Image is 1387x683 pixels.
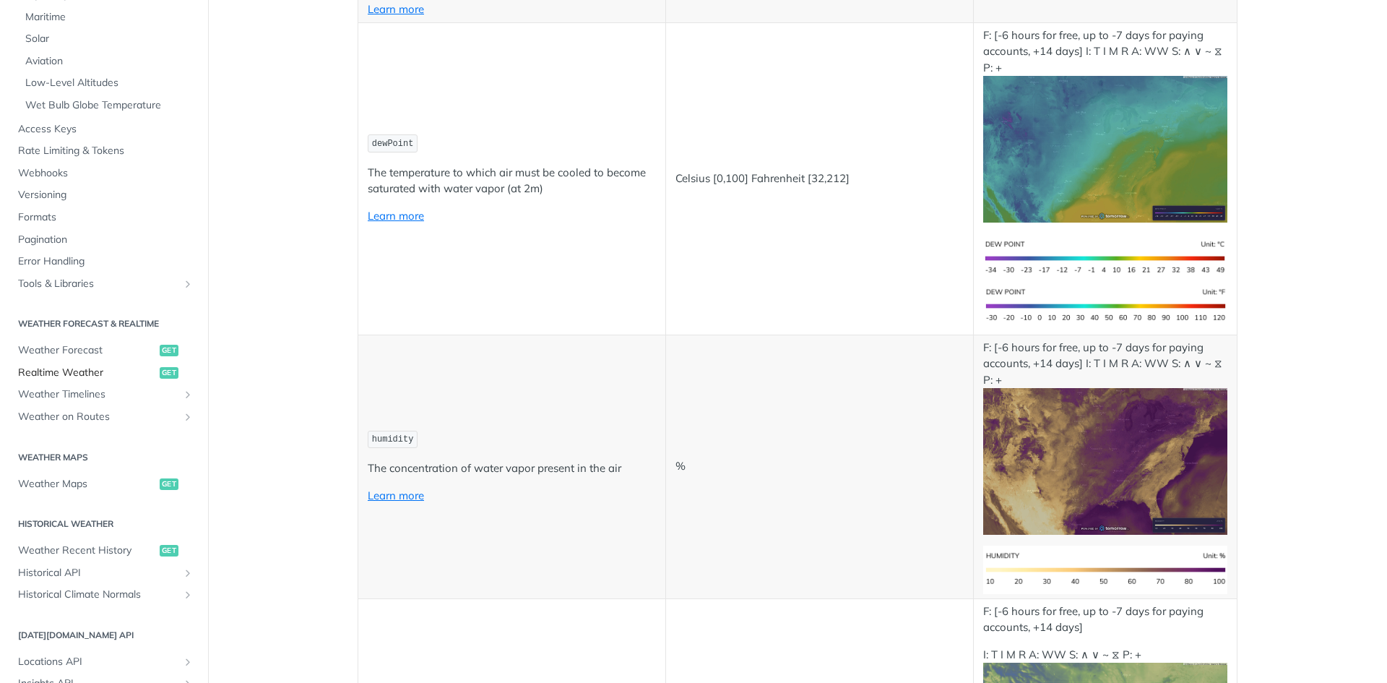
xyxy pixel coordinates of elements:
span: Aviation [25,54,194,69]
span: Expand image [983,249,1227,263]
a: Learn more [368,489,424,502]
a: Webhooks [11,163,197,184]
span: Error Handling [18,254,194,269]
span: Expand image [983,298,1227,312]
a: Aviation [18,51,197,72]
a: Formats [11,207,197,228]
a: Historical Climate NormalsShow subpages for Historical Climate Normals [11,584,197,606]
p: F: [-6 hours for free, up to -7 days for paying accounts, +14 days] [983,603,1227,636]
p: The concentration of water vapor present in the air [368,460,656,477]
a: Solar [18,28,197,50]
span: Locations API [18,655,178,669]
span: Tools & Libraries [18,277,178,291]
p: % [675,458,964,475]
a: Access Keys [11,119,197,140]
span: Expand image [983,562,1227,575]
a: Realtime Weatherget [11,362,197,384]
span: Pagination [18,233,194,247]
a: Weather Forecastget [11,340,197,361]
span: Versioning [18,188,194,202]
span: Weather Timelines [18,387,178,402]
span: dewPoint [372,139,414,149]
span: Historical Climate Normals [18,588,178,602]
h2: Weather Maps [11,451,197,464]
a: Pagination [11,229,197,251]
h2: [DATE][DOMAIN_NAME] API [11,629,197,642]
span: humidity [372,434,414,444]
a: Versioning [11,184,197,206]
span: Solar [25,32,194,46]
a: Weather TimelinesShow subpages for Weather Timelines [11,384,197,405]
span: get [160,478,178,490]
a: Rate Limiting & Tokens [11,140,197,162]
button: Show subpages for Weather on Routes [182,411,194,423]
button: Show subpages for Historical Climate Normals [182,589,194,601]
span: Weather Forecast [18,343,156,358]
span: Weather Maps [18,477,156,491]
span: Maritime [25,10,194,25]
a: Error Handling [11,251,197,272]
span: Weather on Routes [18,410,178,424]
a: Locations APIShow subpages for Locations API [11,651,197,673]
span: Expand image [983,142,1227,155]
p: F: [-6 hours for free, up to -7 days for paying accounts, +14 days] I: T I M R A: WW S: ∧ ∨ ~ ⧖ P: + [983,340,1227,535]
button: Show subpages for Tools & Libraries [182,278,194,290]
a: Maritime [18,7,197,28]
span: Access Keys [18,122,194,137]
h2: Historical Weather [11,517,197,530]
a: Historical APIShow subpages for Historical API [11,562,197,584]
a: Wet Bulb Globe Temperature [18,95,197,116]
a: Low-Level Altitudes [18,72,197,94]
button: Show subpages for Locations API [182,656,194,668]
span: get [160,345,178,356]
button: Show subpages for Historical API [182,567,194,579]
a: Tools & LibrariesShow subpages for Tools & Libraries [11,273,197,295]
a: Weather Mapsget [11,473,197,495]
span: Rate Limiting & Tokens [18,144,194,158]
span: Historical API [18,566,178,580]
h2: Weather Forecast & realtime [11,317,197,330]
span: Webhooks [18,166,194,181]
p: The temperature to which air must be cooled to become saturated with water vapor (at 2m) [368,165,656,197]
p: Celsius [0,100] Fahrenheit [32,212] [675,171,964,187]
button: Show subpages for Weather Timelines [182,389,194,400]
a: Weather on RoutesShow subpages for Weather on Routes [11,406,197,428]
span: get [160,545,178,557]
span: Low-Level Altitudes [25,76,194,90]
span: Expand image [983,453,1227,467]
span: Formats [18,210,194,225]
a: Learn more [368,209,424,223]
p: F: [-6 hours for free, up to -7 days for paying accounts, +14 days] I: T I M R A: WW S: ∧ ∨ ~ ⧖ P: + [983,27,1227,223]
span: get [160,367,178,379]
a: Learn more [368,2,424,16]
span: Weather Recent History [18,544,156,558]
span: Wet Bulb Globe Temperature [25,98,194,113]
span: Realtime Weather [18,366,156,380]
a: Weather Recent Historyget [11,540,197,562]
